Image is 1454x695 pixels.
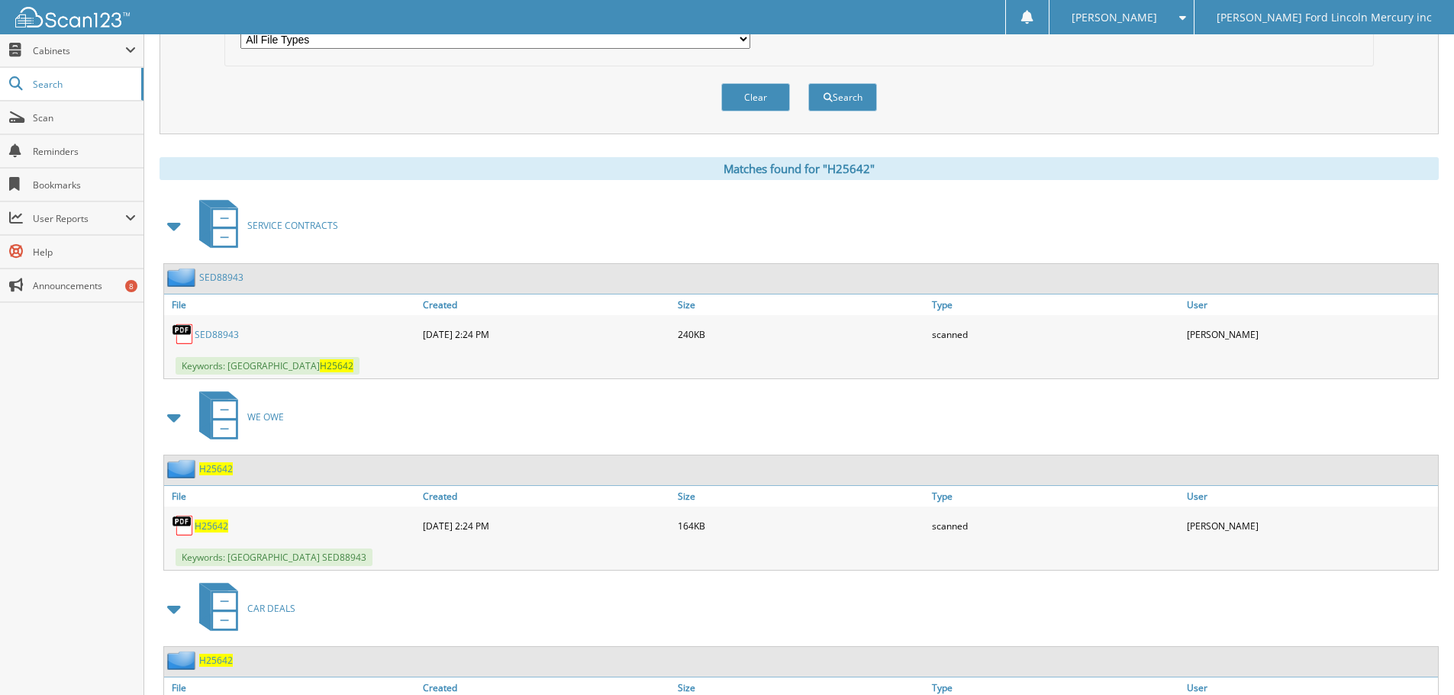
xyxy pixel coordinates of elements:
div: 240KB [674,319,929,349]
a: H25642 [199,462,233,475]
div: [DATE] 2:24 PM [419,319,674,349]
a: CAR DEALS [190,578,295,639]
span: Search [33,78,134,91]
span: Reminders [33,145,136,158]
img: PDF.png [172,514,195,537]
span: Keywords: [GEOGRAPHIC_DATA] SED88943 [176,549,372,566]
a: User [1183,486,1438,507]
a: Size [674,486,929,507]
span: Help [33,246,136,259]
a: WE OWE [190,387,284,447]
span: SERVICE CONTRACTS [247,219,338,232]
a: SED88943 [195,328,239,341]
div: [PERSON_NAME] [1183,319,1438,349]
img: folder2.png [167,651,199,670]
span: Scan [33,111,136,124]
span: WE OWE [247,410,284,423]
span: [PERSON_NAME] Ford Lincoln Mercury inc [1217,13,1432,22]
div: Matches found for "H25642" [160,157,1439,180]
span: Keywords: [GEOGRAPHIC_DATA] [176,357,359,375]
button: Clear [721,83,790,111]
img: PDF.png [172,323,195,346]
div: [PERSON_NAME] [1183,510,1438,541]
a: Type [928,486,1183,507]
div: 8 [125,280,137,292]
a: File [164,486,419,507]
div: scanned [928,319,1183,349]
a: Created [419,486,674,507]
span: Bookmarks [33,179,136,191]
img: folder2.png [167,459,199,478]
a: SERVICE CONTRACTS [190,195,338,256]
img: folder2.png [167,268,199,287]
a: Created [419,294,674,315]
span: Cabinets [33,44,125,57]
a: File [164,294,419,315]
div: [DATE] 2:24 PM [419,510,674,541]
a: SED88943 [199,271,243,284]
a: User [1183,294,1438,315]
div: 164KB [674,510,929,541]
span: Announcements [33,279,136,292]
div: scanned [928,510,1183,541]
a: Size [674,294,929,315]
span: User Reports [33,212,125,225]
a: H25642 [199,654,233,667]
span: CAR DEALS [247,602,295,615]
span: H25642 [320,359,353,372]
button: Search [808,83,877,111]
a: Type [928,294,1183,315]
img: scan123-logo-white.svg [15,7,130,27]
a: H25642 [195,520,228,533]
span: [PERSON_NAME] [1072,13,1157,22]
